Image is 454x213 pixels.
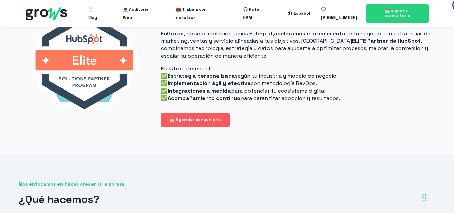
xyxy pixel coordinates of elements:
strong: Estrategia personalizada [168,72,235,79]
h2: ¿Qué hacemos? [19,192,436,207]
p: Nuestro diferencial: ✅ según tu industria y modelo de negocio. ✅ con metodología RevOps. ✅ para p... [161,65,435,102]
iframe: Chat Widget [420,181,454,213]
a: 💼 Trabaja con nosotros [176,3,221,24]
strong: ELITE Partner de HubSpot [352,37,421,44]
a: 💻 Auditoría Web [123,3,155,24]
a: 🧾 Blog [88,3,101,24]
img: grows - hubspot [26,7,67,20]
span: 🗓️ Agendar consultoría [169,117,221,122]
a: 🗓️ Agendar consultoría [366,4,428,23]
a: 💬 [PHONE_NUMBER] [321,3,358,24]
div: Arrastrar [422,187,426,208]
a: 🗓️ Agendar consultoría [161,113,230,127]
span: 🗓️ Agendar consultoría [385,8,410,18]
div: Widget de chat [420,181,454,213]
strong: Implementación ágil y efectiva [168,80,251,87]
img: HubspotEliteBadge_156px@2x [32,9,137,112]
div: Español [294,9,310,17]
span: Nos enfocamos en hacer crecer tu empresa [19,181,436,188]
strong: Integraciones a medida [168,87,231,94]
p: En , no solo implementamos HubSpot, de tu negocio con estrategias de marketing, ventas y servicio... [161,30,435,60]
strong: Acompañamiento continuo [168,95,240,102]
strong: Grows [167,30,184,37]
strong: aceleramos el crecimiento [274,30,345,37]
a: 🎧 Ruta CRM [243,3,266,24]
